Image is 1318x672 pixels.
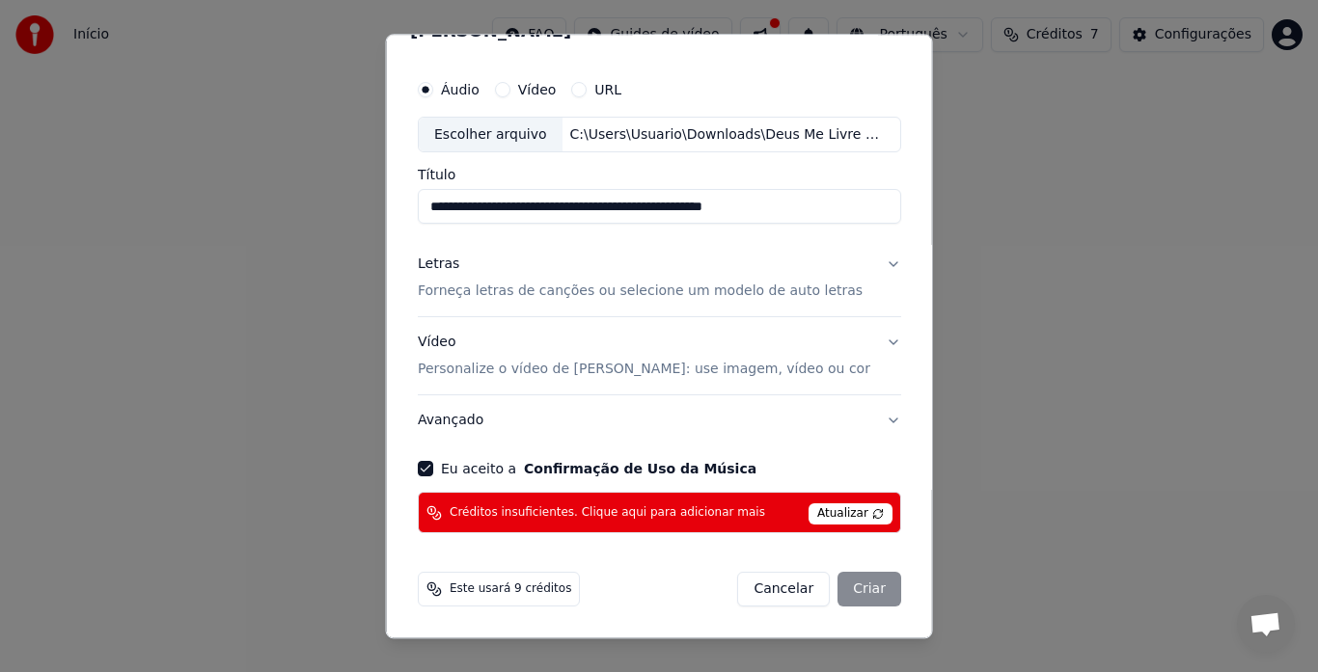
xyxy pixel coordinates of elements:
[441,83,480,96] label: Áudio
[418,396,901,446] button: Avançado
[418,361,870,380] p: Personalize o vídeo de [PERSON_NAME]: use imagem, vídeo ou cor
[418,334,870,380] div: Vídeo
[450,582,571,598] span: Este usará 9 créditos
[418,282,863,302] p: Forneça letras de canções ou selecione um modelo de auto letras
[524,463,756,476] button: Eu aceito a
[517,83,556,96] label: Vídeo
[809,504,892,525] span: Atualizar
[418,318,901,395] button: VídeoPersonalize o vídeo de [PERSON_NAME]: use imagem, vídeo ou cor
[418,240,901,317] button: LetrasForneça letras de canções ou selecione um modelo de auto letras
[737,573,830,607] button: Cancelar
[450,505,765,521] span: Créditos insuficientes. Clique aqui para adicionar mais
[418,255,459,275] div: Letras
[562,125,890,145] div: C:\Users\Usuario\Downloads\Deus Me Livre - Rionegro e Solimões (Playback Com Letra).wav
[441,463,756,476] label: Eu aceito a
[410,22,909,40] h2: [PERSON_NAME]
[419,118,563,152] div: Escolher arquivo
[594,83,621,96] label: URL
[418,169,901,182] label: Título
